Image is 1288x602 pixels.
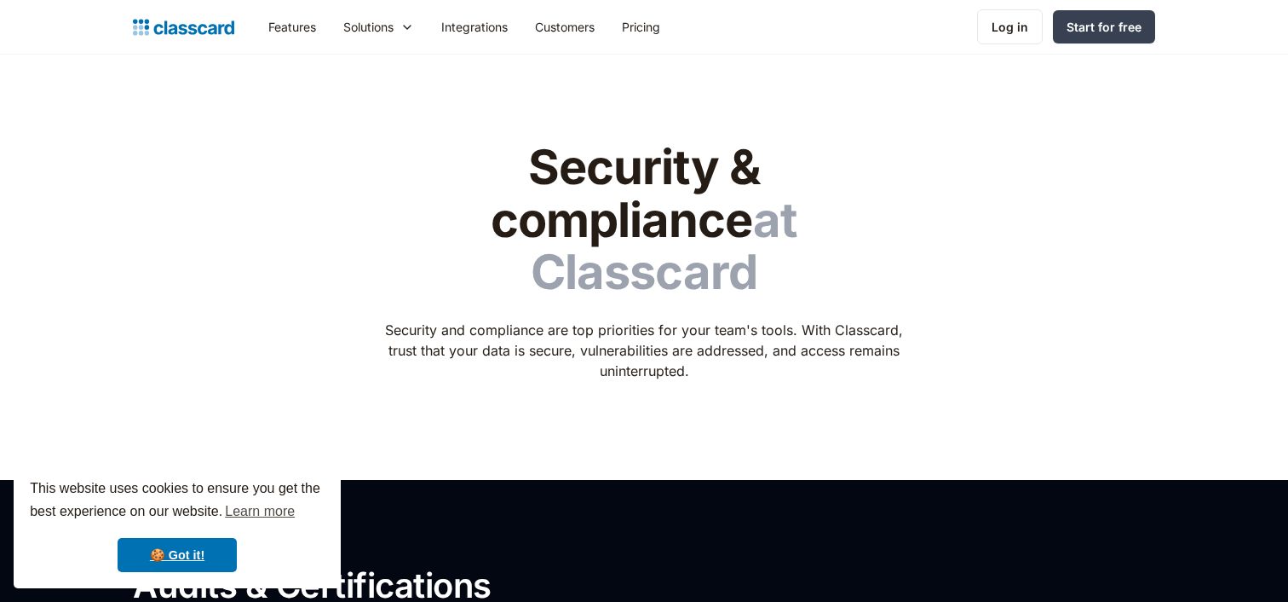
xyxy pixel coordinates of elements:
a: Features [255,8,330,46]
a: Log in [977,9,1043,44]
a: Pricing [608,8,674,46]
span: This website uses cookies to ensure you get the best experience on our website. [30,478,325,524]
div: cookieconsent [14,462,341,588]
a: Integrations [428,8,521,46]
div: Start for free [1067,18,1141,36]
a: Start for free [1053,10,1155,43]
a: Customers [521,8,608,46]
div: Solutions [330,8,428,46]
a: home [133,15,234,39]
span: at Classcard [531,191,797,302]
div: Solutions [343,18,394,36]
a: dismiss cookie message [118,538,237,572]
div: Log in [992,18,1028,36]
h1: Security & compliance [374,142,915,299]
p: Security and compliance are top priorities for your team's tools. With Classcard, trust that your... [374,320,915,381]
a: learn more about cookies [222,499,297,524]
